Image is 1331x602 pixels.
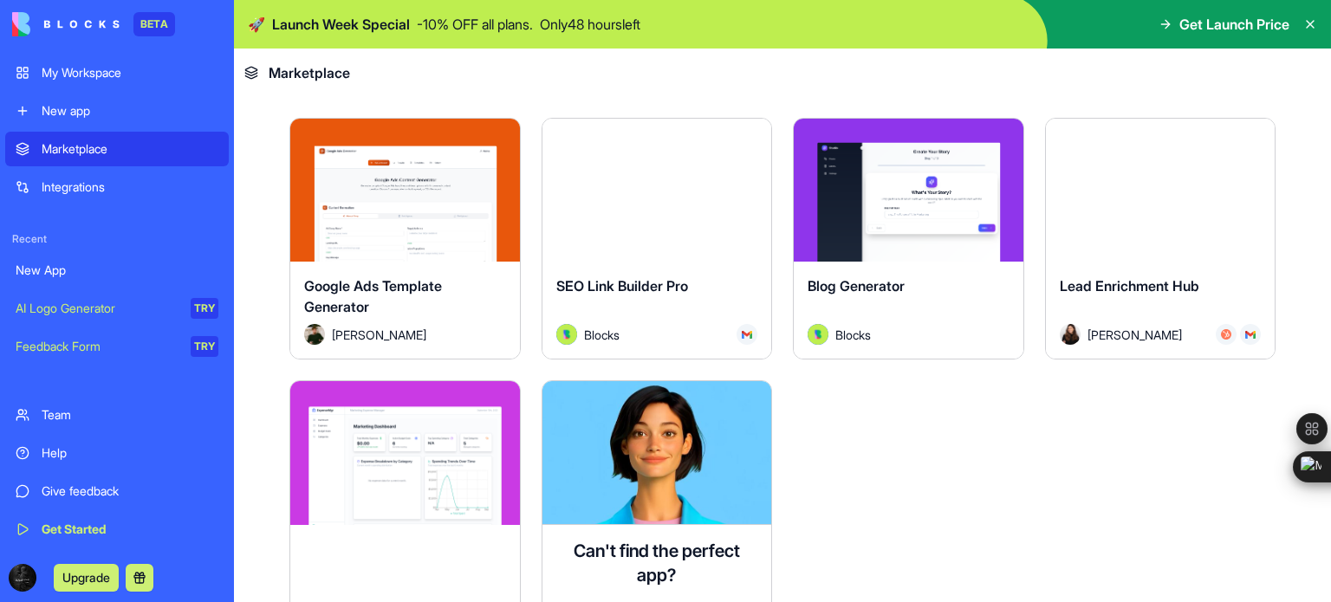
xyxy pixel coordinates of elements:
a: Lead Enrichment HubAvatar[PERSON_NAME] [1045,118,1276,359]
a: Google Ads Template GeneratorAvatar[PERSON_NAME] [289,118,521,359]
a: Integrations [5,170,229,204]
img: ACg8ocK5ypNJxh6I7Hkukmg0l7HzMUW01c5rmaBbmTB4dkeN_OArLoUp=s96-c [9,564,36,592]
div: Integrations [42,178,218,196]
a: Help [5,436,229,470]
span: Recent [5,232,229,246]
div: New app [42,102,218,120]
img: Gmail_trouth.svg [1245,329,1256,340]
span: [PERSON_NAME] [1088,326,1182,344]
span: Lead Enrichment Hub [1060,277,1199,295]
span: Marketplace [269,62,350,83]
div: Team [42,406,218,424]
span: Google Ads Template Generator [304,277,442,315]
span: Blocks [835,326,871,344]
p: Only 48 hours left [540,14,640,35]
a: Give feedback [5,474,229,508]
div: AI Logo Generator [16,300,179,317]
p: - 10 % OFF all plans. [417,14,533,35]
img: Avatar [1060,324,1081,345]
a: AI Logo GeneratorTRY [5,291,229,326]
div: BETA [133,12,175,36]
div: Help [42,444,218,462]
img: logo [12,12,120,36]
a: Marketplace [5,132,229,166]
span: Get Launch Price [1179,14,1289,35]
div: My Workspace [42,64,218,81]
img: Avatar [304,324,325,345]
img: Avatar [808,324,828,345]
img: Gmail_trouth.svg [742,329,752,340]
h4: Can't find the perfect app? [556,539,758,587]
a: BETA [12,12,175,36]
span: [PERSON_NAME] [332,326,426,344]
a: SEO Link Builder ProAvatarBlocks [542,118,773,359]
img: Ella AI assistant [542,381,772,523]
span: Blocks [584,326,620,344]
a: Team [5,398,229,432]
img: Avatar [556,324,577,345]
a: New App [5,253,229,288]
a: Upgrade [54,568,119,586]
span: Launch Week Special [272,14,410,35]
div: TRY [191,298,218,319]
a: New app [5,94,229,128]
a: Get Started [5,512,229,547]
span: 🚀 [248,14,265,35]
a: Feedback FormTRY [5,329,229,364]
div: Get Started [42,521,218,538]
div: Give feedback [42,482,218,500]
span: Blog Generator [808,277,905,295]
div: Feedback Form [16,338,179,355]
a: My Workspace [5,55,229,90]
a: Blog GeneratorAvatarBlocks [793,118,1024,359]
div: New App [16,262,218,279]
div: TRY [191,336,218,357]
span: SEO Link Builder Pro [556,277,688,295]
div: Marketplace [42,140,218,158]
img: Hubspot_zz4hgj.svg [1221,329,1231,340]
button: Upgrade [54,564,119,592]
